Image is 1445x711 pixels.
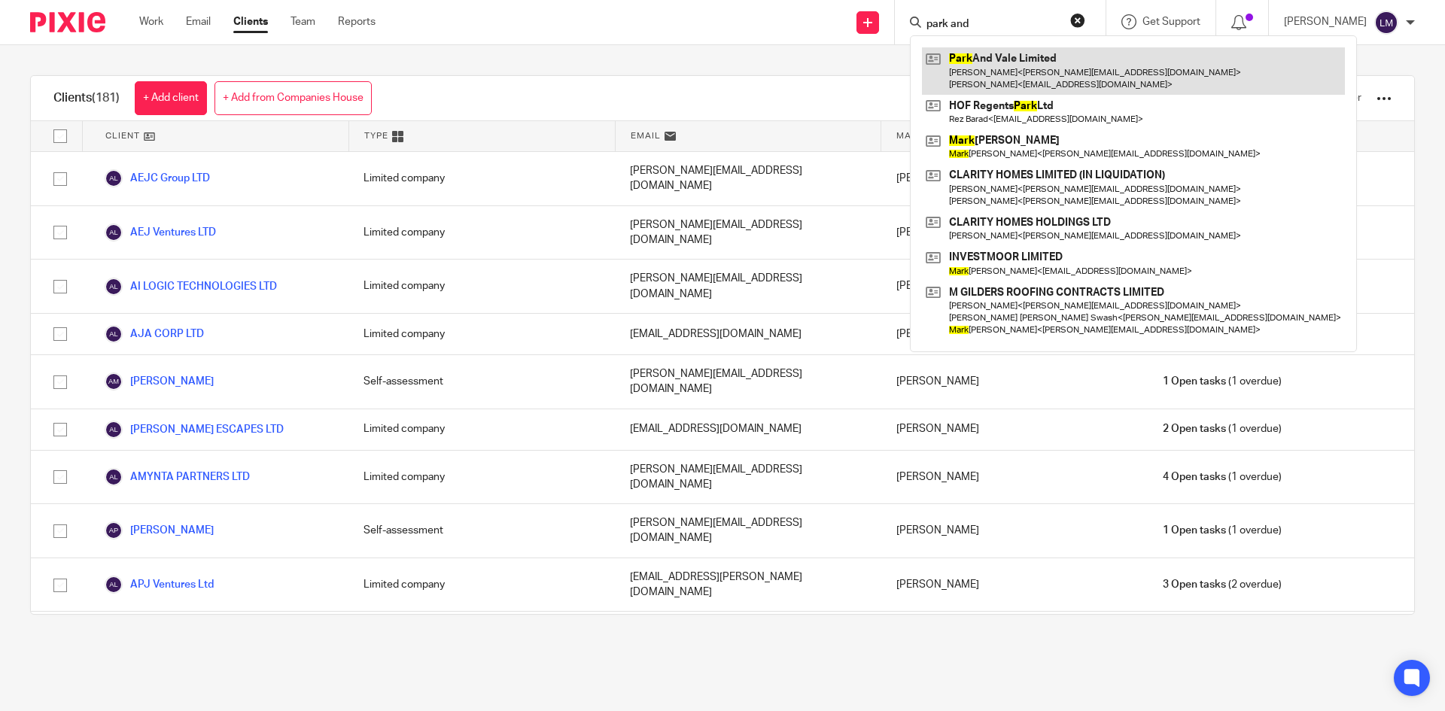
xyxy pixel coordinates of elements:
span: 3 Open tasks [1163,577,1226,592]
span: (181) [92,92,120,104]
img: Pixie [30,12,105,32]
div: [PERSON_NAME][EMAIL_ADDRESS][DOMAIN_NAME] [615,451,881,504]
span: 4 Open tasks [1163,469,1226,485]
div: [PERSON_NAME] [881,314,1148,354]
div: [PERSON_NAME] [881,355,1148,409]
span: Type [364,129,388,142]
span: (1 overdue) [1163,469,1282,485]
img: svg%3E [105,169,123,187]
div: Limited company [348,314,615,354]
div: [PERSON_NAME] [881,558,1148,612]
a: Team [291,14,315,29]
span: (1 overdue) [1163,523,1282,538]
p: [PERSON_NAME] [1284,14,1367,29]
a: AMYNTA PARTNERS LTD [105,468,250,486]
img: svg%3E [105,468,123,486]
div: [PERSON_NAME] [881,152,1148,205]
div: [PERSON_NAME][EMAIL_ADDRESS][DOMAIN_NAME] [615,206,881,260]
span: (1 overdue) [1163,421,1282,436]
div: Limited company [348,152,615,205]
div: [PERSON_NAME][EMAIL_ADDRESS][DOMAIN_NAME] [615,612,881,665]
img: svg%3E [105,372,123,390]
a: AEJC Group LTD [105,169,210,187]
span: 2 Open tasks [1163,421,1226,436]
div: [EMAIL_ADDRESS][DOMAIN_NAME] [615,314,881,354]
span: 1 Open tasks [1163,523,1226,538]
div: [PERSON_NAME] [881,409,1148,450]
a: Clients [233,14,268,29]
div: [PERSON_NAME] [881,206,1148,260]
div: Self-assessment [348,504,615,558]
img: svg%3E [105,521,123,539]
div: [PERSON_NAME] [881,504,1148,558]
a: Work [139,14,163,29]
a: [PERSON_NAME] [105,372,214,390]
div: Limited company [348,409,615,450]
img: svg%3E [105,278,123,296]
a: + Add from Companies House [214,81,372,115]
div: [EMAIL_ADDRESS][PERSON_NAME][DOMAIN_NAME] [615,558,881,612]
a: Reports [338,14,376,29]
a: AEJ Ventures LTD [105,223,216,242]
div: Limited company [348,206,615,260]
img: svg%3E [105,223,123,242]
div: Limited company [348,260,615,313]
div: [PERSON_NAME][EMAIL_ADDRESS][DOMAIN_NAME] [615,504,881,558]
img: svg%3E [105,325,123,343]
div: [PERSON_NAME][EMAIL_ADDRESS][DOMAIN_NAME] [615,355,881,409]
div: [PERSON_NAME] [881,451,1148,504]
span: 1 Open tasks [1163,374,1226,389]
div: [PERSON_NAME][EMAIL_ADDRESS][DOMAIN_NAME] [615,260,881,313]
div: Limited company [348,612,615,665]
span: Email [631,129,661,142]
a: [PERSON_NAME] ESCAPES LTD [105,421,284,439]
img: svg%3E [105,421,123,439]
span: Client [105,129,140,142]
a: APJ Ventures Ltd [105,576,214,594]
button: Clear [1070,13,1085,28]
a: AJA CORP LTD [105,325,204,343]
a: Email [186,14,211,29]
a: [PERSON_NAME] [105,521,214,539]
div: [PERSON_NAME][EMAIL_ADDRESS][DOMAIN_NAME] [615,152,881,205]
input: Search [925,18,1060,32]
h1: Clients [53,90,120,106]
input: Select all [46,122,75,150]
div: [PERSON_NAME] [881,260,1148,313]
div: [EMAIL_ADDRESS][DOMAIN_NAME] [615,409,881,450]
a: + Add client [135,81,207,115]
span: (1 overdue) [1163,374,1282,389]
div: Self-assessment [348,355,615,409]
div: [PERSON_NAME] [881,612,1148,665]
img: svg%3E [1374,11,1398,35]
div: Limited company [348,451,615,504]
span: (2 overdue) [1163,577,1282,592]
span: Manager [896,129,944,142]
span: Get Support [1142,17,1200,27]
div: Limited company [348,558,615,612]
a: AI LOGIC TECHNOLOGIES LTD [105,278,277,296]
img: svg%3E [105,576,123,594]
